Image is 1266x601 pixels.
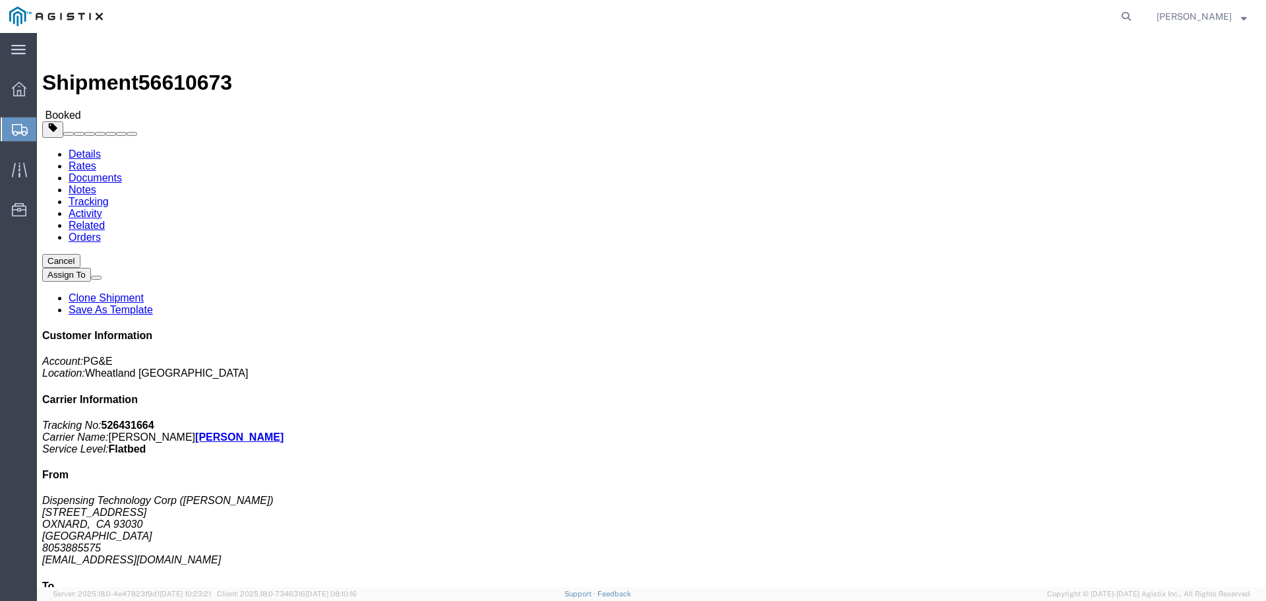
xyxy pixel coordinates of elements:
img: logo [9,7,103,26]
span: Todd White [1157,9,1232,24]
button: [PERSON_NAME] [1156,9,1248,24]
a: Feedback [597,590,631,598]
span: Server: 2025.18.0-4e47823f9d1 [53,590,211,598]
a: Support [564,590,597,598]
span: [DATE] 08:10:16 [305,590,357,598]
span: Client: 2025.18.0-7346316 [217,590,357,598]
span: Copyright © [DATE]-[DATE] Agistix Inc., All Rights Reserved [1047,588,1250,600]
iframe: FS Legacy Container [37,33,1266,587]
span: [DATE] 10:23:21 [160,590,211,598]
